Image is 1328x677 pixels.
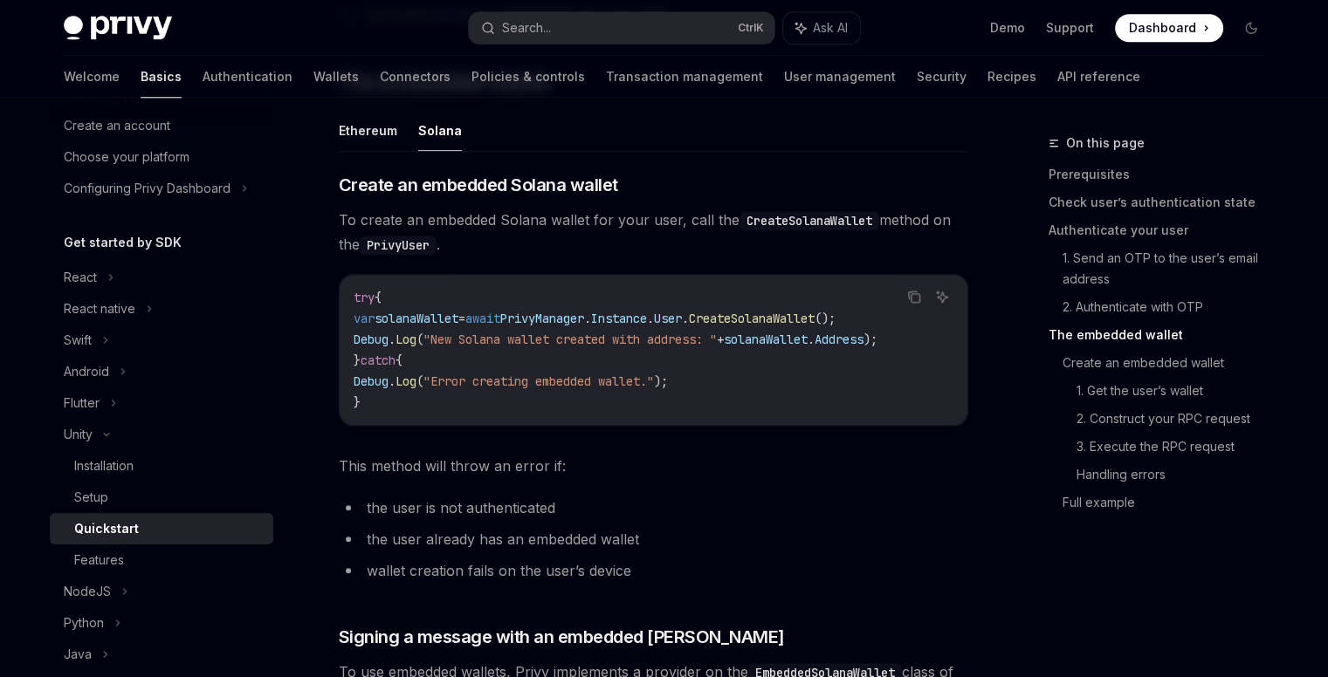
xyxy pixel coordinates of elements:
a: Support [1046,19,1094,37]
a: Setup [50,482,273,513]
a: Transaction management [606,56,763,98]
a: Connectors [380,56,451,98]
span: catch [361,352,396,368]
span: . [647,311,654,326]
a: 3. Execute the RPC request [1077,433,1279,461]
span: PrivyManager [500,311,584,326]
a: Security [917,56,967,98]
div: Unity [64,424,93,445]
a: Wallets [313,56,359,98]
span: Dashboard [1129,19,1196,37]
span: Debug [354,332,389,347]
span: var [354,311,375,326]
a: Create an account [50,110,273,141]
div: Java [64,644,92,665]
a: User management [784,56,896,98]
span: await [465,311,500,326]
span: solanaWallet [375,311,458,326]
span: Create an embedded Solana wallet [339,173,618,197]
img: dark logo [64,16,172,40]
span: Address [815,332,864,347]
span: { [375,290,382,305]
a: Choose your platform [50,141,273,173]
span: } [354,352,361,368]
li: the user is not authenticated [339,496,968,520]
li: wallet creation fails on the user’s device [339,558,968,583]
div: Swift [64,330,92,351]
span: try [354,290,375,305]
a: Authenticate your user [1049,216,1279,244]
div: Android [64,361,109,382]
code: CreateSolanaWallet [740,211,879,230]
span: Debug [354,373,389,389]
button: Ask AI [783,12,860,44]
span: Instance [591,311,647,326]
div: React [64,267,97,288]
a: Demo [990,19,1025,37]
a: API reference [1057,56,1140,98]
div: Installation [74,455,134,476]
button: Ask AI [931,285,953,308]
span: } [354,394,361,410]
code: PrivyUser [360,236,437,255]
span: User [654,311,682,326]
div: Flutter [64,393,100,414]
a: Create an embedded wallet [1063,349,1279,377]
span: . [389,373,396,389]
button: Ethereum [339,110,397,151]
span: . [584,311,591,326]
span: "New Solana wallet created with address: " [423,332,717,347]
div: Python [64,612,104,633]
span: CreateSolanaWallet [689,311,815,326]
div: Search... [502,17,551,38]
a: Basics [141,56,182,98]
span: ); [864,332,877,347]
li: the user already has an embedded wallet [339,527,968,551]
button: Search...CtrlK [469,12,774,44]
a: Handling errors [1077,461,1279,489]
a: 2. Construct your RPC request [1077,405,1279,433]
span: Log [396,332,416,347]
span: Log [396,373,416,389]
span: = [458,311,465,326]
span: . [682,311,689,326]
span: + [717,332,724,347]
span: This method will throw an error if: [339,454,968,478]
a: The embedded wallet [1049,321,1279,349]
span: ( [416,332,423,347]
span: . [389,332,396,347]
span: solanaWallet [724,332,808,347]
button: Solana [418,110,462,151]
a: Prerequisites [1049,161,1279,188]
a: Policies & controls [471,56,585,98]
div: Configuring Privy Dashboard [64,178,231,199]
h5: Get started by SDK [64,232,182,253]
a: Recipes [987,56,1036,98]
span: Ask AI [813,19,848,37]
button: Copy the contents from the code block [903,285,925,308]
div: Setup [74,487,108,508]
span: To create an embedded Solana wallet for your user, call the method on the . [339,208,968,256]
div: Create an account [64,115,170,136]
a: 2. Authenticate with OTP [1063,293,1279,321]
a: Installation [50,450,273,482]
a: 1. Send an OTP to the user’s email address [1063,244,1279,293]
div: Quickstart [74,518,139,539]
a: Welcome [64,56,120,98]
div: NodeJS [64,581,111,602]
div: Features [74,550,124,571]
a: Check user’s authentication state [1049,188,1279,216]
a: Dashboard [1115,14,1223,42]
span: . [808,332,815,347]
span: ( [416,373,423,389]
span: Signing a message with an embedded [PERSON_NAME] [339,625,785,649]
span: ); [654,373,668,389]
span: { [396,352,403,368]
span: Ctrl K [738,21,764,35]
span: "Error creating embedded wallet." [423,373,654,389]
button: Toggle dark mode [1237,14,1265,42]
div: React native [64,298,135,319]
span: (); [815,311,836,326]
span: On this page [1066,133,1145,154]
a: Quickstart [50,513,273,544]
